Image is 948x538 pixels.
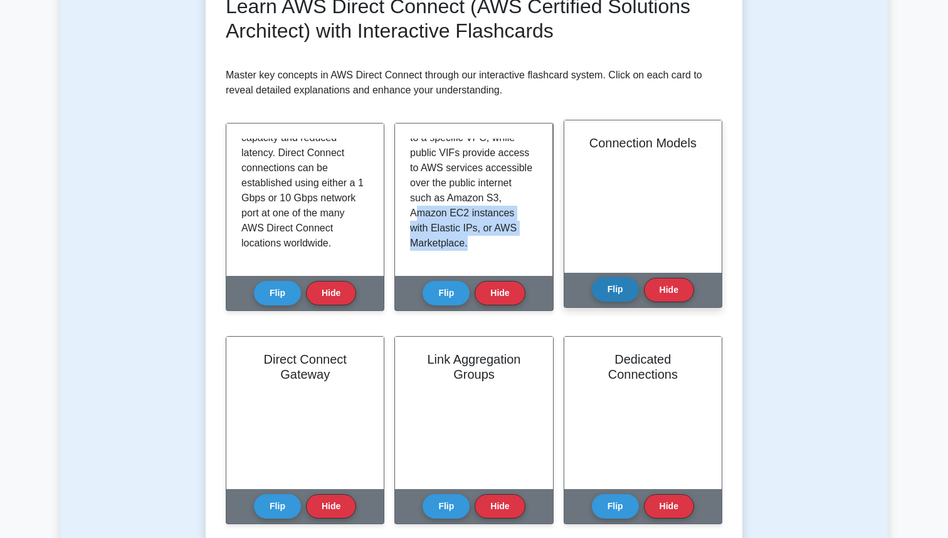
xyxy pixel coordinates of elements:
h2: Direct Connect Gateway [241,352,369,382]
h2: Link Aggregation Groups [410,352,537,382]
button: Hide [644,494,694,519]
button: Flip [254,494,301,519]
button: Flip [423,281,470,305]
button: Hide [475,281,525,305]
button: Hide [306,281,356,305]
button: Hide [306,494,356,519]
h2: Connection Models [579,135,707,150]
button: Hide [644,278,694,302]
button: Flip [423,494,470,519]
p: Master key concepts in AWS Direct Connect through our interactive flashcard system. Click on each... [226,68,722,98]
button: Flip [592,494,639,519]
button: Flip [254,281,301,305]
button: Hide [475,494,525,519]
h2: Dedicated Connections [579,352,707,382]
button: Flip [592,277,639,302]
